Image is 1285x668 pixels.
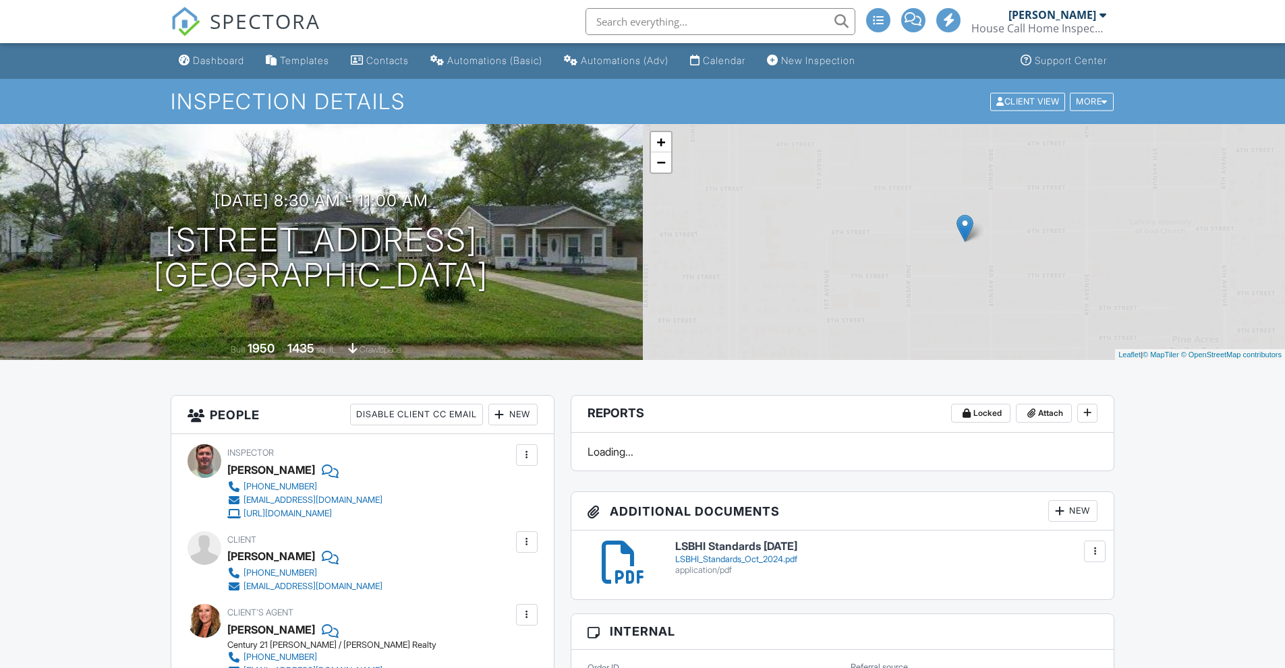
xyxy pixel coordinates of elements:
[571,492,1114,530] h3: Additional Documents
[227,619,315,640] a: [PERSON_NAME]
[447,55,542,66] div: Automations (Basic)
[287,341,314,355] div: 1435
[990,92,1065,111] div: Client View
[1048,500,1097,522] div: New
[227,607,293,617] span: Client's Agent
[1118,351,1141,359] a: Leaflet
[360,344,401,355] span: crawlspace
[171,90,1115,113] h1: Inspection Details
[989,96,1068,106] a: Client View
[244,508,332,519] div: [URL][DOMAIN_NAME]
[571,614,1114,649] h3: Internal
[586,8,855,35] input: Search everything...
[581,55,668,66] div: Automations (Adv)
[244,568,317,578] div: [PHONE_NUMBER]
[675,541,1098,575] a: LSBHI Standards [DATE] LSBHI_Standards_Oct_2024.pdf application/pdf
[675,565,1098,576] div: application/pdf
[227,507,382,520] a: [URL][DOMAIN_NAME]
[227,460,315,480] div: [PERSON_NAME]
[227,493,382,507] a: [EMAIL_ADDRESS][DOMAIN_NAME]
[703,55,745,66] div: Calendar
[210,7,320,35] span: SPECTORA
[1143,351,1179,359] a: © MapTiler
[227,650,426,664] a: [PHONE_NUMBER]
[1015,49,1112,73] a: Support Center
[154,222,488,294] h1: [STREET_ADDRESS] [GEOGRAPHIC_DATA]
[227,566,382,580] a: [PHONE_NUMBER]
[227,448,274,458] span: Inspector
[193,55,244,66] div: Dashboard
[244,652,317,663] div: [PHONE_NUMBER]
[559,49,674,73] a: Automations (Advanced)
[227,535,256,545] span: Client
[227,640,436,650] div: Century 21 [PERSON_NAME] / [PERSON_NAME] Realty
[651,152,671,173] a: Zoom out
[675,541,1098,553] h6: LSBHI Standards [DATE]
[345,49,414,73] a: Contacts
[425,49,548,73] a: Automations (Basic)
[248,341,275,355] div: 1950
[1008,8,1096,22] div: [PERSON_NAME]
[762,49,861,73] a: New Inspection
[350,404,483,425] div: Disable Client CC Email
[227,480,382,493] a: [PHONE_NUMBER]
[244,581,382,592] div: [EMAIL_ADDRESS][DOMAIN_NAME]
[651,132,671,152] a: Zoom in
[171,7,200,36] img: The Best Home Inspection Software - Spectora
[171,396,554,434] h3: People
[244,481,317,492] div: [PHONE_NUMBER]
[173,49,250,73] a: Dashboard
[231,344,246,355] span: Built
[215,191,428,210] h3: [DATE] 8:30 am - 11:00 am
[227,546,315,566] div: [PERSON_NAME]
[488,404,538,425] div: New
[280,55,329,66] div: Templates
[260,49,335,73] a: Templates
[366,55,409,66] div: Contacts
[1115,349,1285,361] div: |
[244,495,382,506] div: [EMAIL_ADDRESS][DOMAIN_NAME]
[227,580,382,593] a: [EMAIL_ADDRESS][DOMAIN_NAME]
[675,554,1098,565] div: LSBHI_Standards_Oct_2024.pdf
[685,49,751,73] a: Calendar
[1035,55,1107,66] div: Support Center
[1181,351,1282,359] a: © OpenStreetMap contributors
[1070,92,1114,111] div: More
[171,18,320,47] a: SPECTORA
[971,22,1106,35] div: House Call Home Inspection- Lake Charles, LA
[316,344,335,355] span: sq. ft.
[781,55,855,66] div: New Inspection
